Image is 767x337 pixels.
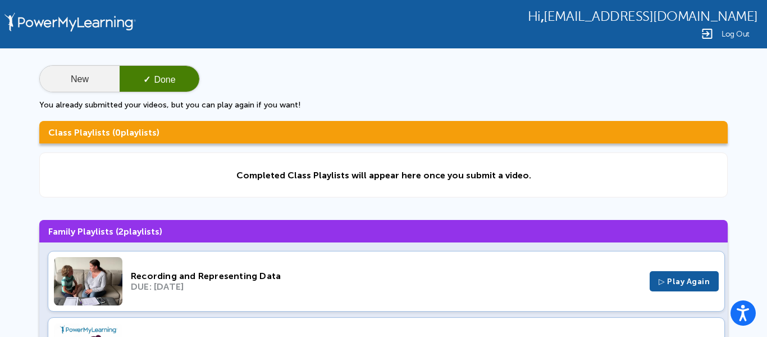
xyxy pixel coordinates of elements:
p: You already submitted your videos, but you can play again if you want! [39,100,728,110]
span: Log Out [722,30,750,38]
span: 0 [115,127,121,138]
button: ▷ Play Again [650,271,719,291]
span: 2 [118,226,124,237]
h3: Class Playlists ( playlists) [39,121,728,143]
div: Recording and Representing Data [131,271,641,281]
span: ▷ Play Again [659,277,710,286]
div: DUE: [DATE] [131,281,641,292]
span: ✓ [143,75,150,84]
iframe: Chat [719,286,759,329]
button: ✓Done [120,66,199,93]
div: Completed Class Playlists will appear here once you submit a video. [236,170,531,181]
img: Thumbnail [54,257,122,305]
h3: Family Playlists ( playlists) [39,220,728,242]
img: Logout Icon [700,27,714,41]
div: , [528,8,758,24]
span: Hi [528,9,541,24]
span: [EMAIL_ADDRESS][DOMAIN_NAME] [544,9,758,24]
button: New [40,66,120,93]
